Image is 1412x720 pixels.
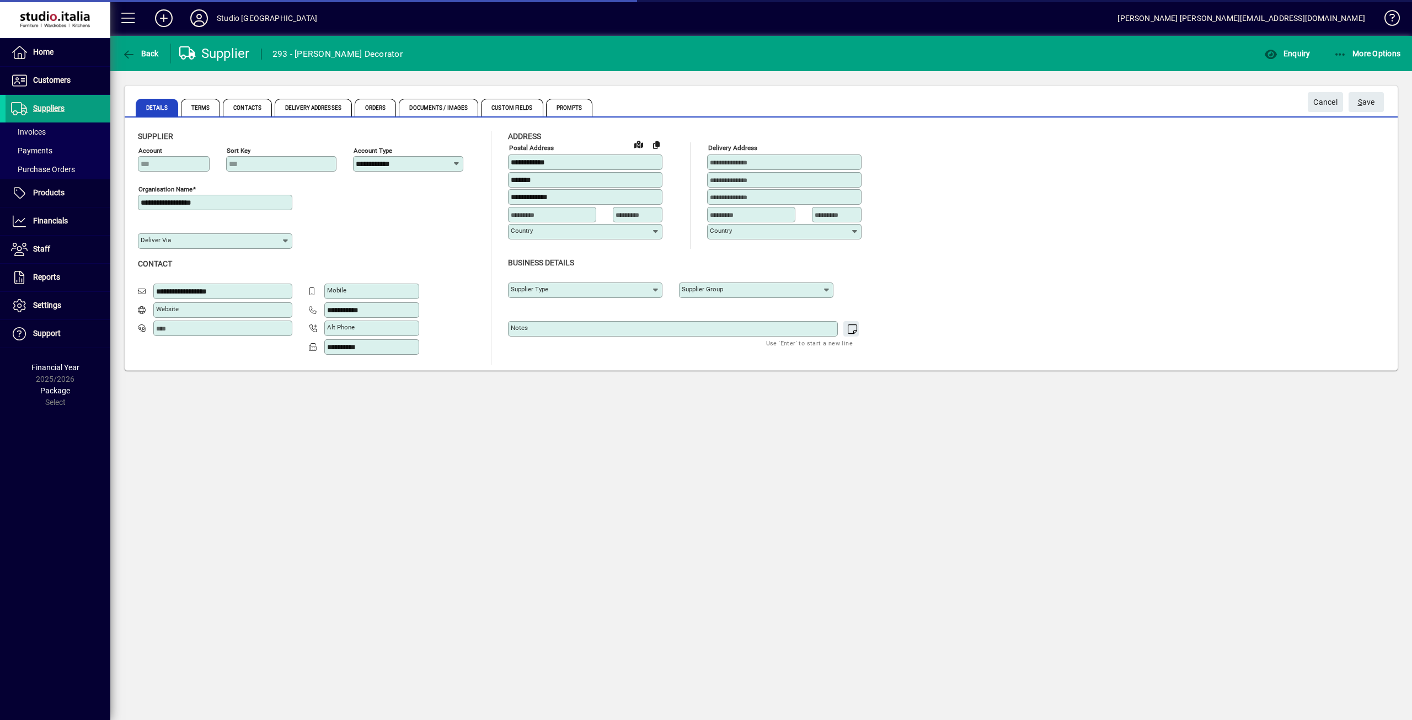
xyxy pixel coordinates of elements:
a: Settings [6,292,110,319]
span: Cancel [1313,93,1338,111]
mat-label: Country [710,227,732,234]
span: Contacts [223,99,272,116]
button: Add [146,8,181,28]
span: More Options [1334,49,1401,58]
span: Customers [33,76,71,84]
span: Documents / Images [399,99,478,116]
span: ave [1358,93,1375,111]
button: Cancel [1308,92,1343,112]
div: Supplier [179,45,250,62]
div: 293 - [PERSON_NAME] Decorator [272,45,403,63]
mat-label: Mobile [327,286,346,294]
button: Profile [181,8,217,28]
mat-label: Alt Phone [327,323,355,331]
span: Home [33,47,54,56]
a: Financials [6,207,110,235]
span: Suppliers [33,104,65,113]
a: Products [6,179,110,207]
mat-label: Website [156,305,179,313]
mat-label: Organisation name [138,185,192,193]
div: [PERSON_NAME] [PERSON_NAME][EMAIL_ADDRESS][DOMAIN_NAME] [1117,9,1365,27]
button: More Options [1331,44,1404,63]
span: Settings [33,301,61,310]
div: Studio [GEOGRAPHIC_DATA] [217,9,317,27]
span: Orders [355,99,397,116]
button: Enquiry [1261,44,1313,63]
mat-hint: Use 'Enter' to start a new line [766,337,853,349]
a: Invoices [6,122,110,141]
app-page-header-button: Back [110,44,171,63]
a: Staff [6,236,110,263]
span: Address [508,132,541,141]
a: Payments [6,141,110,160]
span: Business details [508,258,574,267]
a: Knowledge Base [1376,2,1398,38]
span: Enquiry [1264,49,1310,58]
a: Support [6,320,110,348]
span: Invoices [11,127,46,136]
span: Contact [138,259,172,268]
span: Details [136,99,178,116]
span: Delivery Addresses [275,99,352,116]
span: Package [40,386,70,395]
span: Payments [11,146,52,155]
a: View on map [630,135,648,153]
mat-label: Account Type [354,147,392,154]
mat-label: Supplier type [511,285,548,293]
a: Customers [6,67,110,94]
span: Terms [181,99,221,116]
span: Back [122,49,159,58]
span: Supplier [138,132,173,141]
a: Reports [6,264,110,291]
mat-label: Account [138,147,162,154]
span: Prompts [546,99,593,116]
button: Save [1349,92,1384,112]
a: Purchase Orders [6,160,110,179]
span: Products [33,188,65,197]
a: Home [6,39,110,66]
span: Custom Fields [481,99,543,116]
button: Back [119,44,162,63]
mat-label: Supplier group [682,285,723,293]
button: Copy to Delivery address [648,136,665,153]
span: Financials [33,216,68,225]
span: S [1358,98,1362,106]
mat-label: Sort key [227,147,250,154]
mat-label: Notes [511,324,528,332]
span: Reports [33,273,60,281]
span: Staff [33,244,50,253]
span: Financial Year [31,363,79,372]
span: Support [33,329,61,338]
mat-label: Country [511,227,533,234]
span: Purchase Orders [11,165,75,174]
mat-label: Deliver via [141,236,171,244]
